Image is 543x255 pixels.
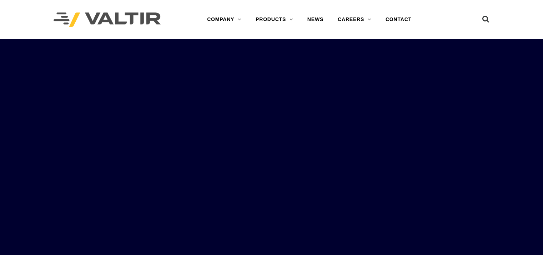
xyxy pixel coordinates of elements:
[200,12,248,27] a: COMPANY
[54,12,161,27] img: Valtir
[378,12,419,27] a: CONTACT
[248,12,300,27] a: PRODUCTS
[300,12,331,27] a: NEWS
[331,12,378,27] a: CAREERS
